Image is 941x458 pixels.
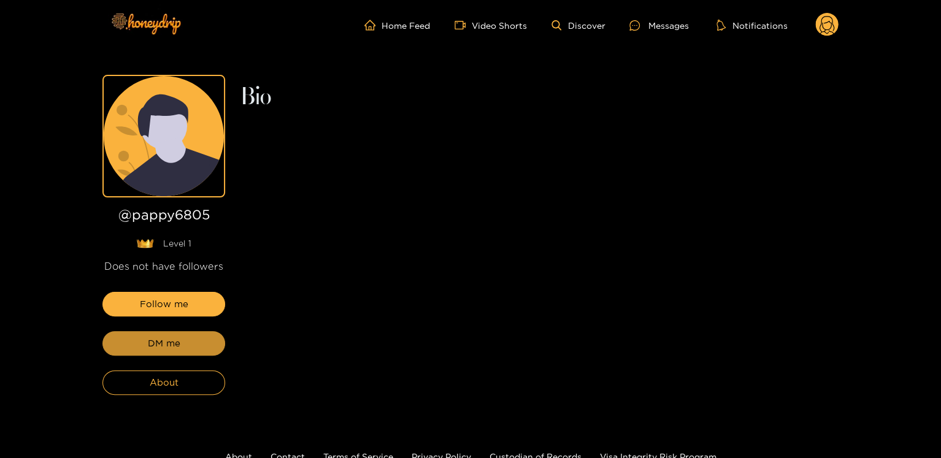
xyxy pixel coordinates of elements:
[102,207,225,227] h1: @ pappy6805
[102,331,225,356] button: DM me
[136,239,154,248] img: lavel grade
[102,292,225,316] button: Follow me
[551,20,605,31] a: Discover
[364,20,430,31] a: Home Feed
[150,375,179,390] span: About
[140,297,188,311] span: Follow me
[455,20,527,31] a: Video Shorts
[102,259,225,273] div: Does not have followers
[713,19,791,31] button: Notifications
[148,336,180,351] span: DM me
[455,20,472,31] span: video-camera
[240,87,839,108] h2: Bio
[364,20,382,31] span: home
[163,237,191,250] span: Level 1
[629,18,688,32] div: Messages
[102,370,225,395] button: About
